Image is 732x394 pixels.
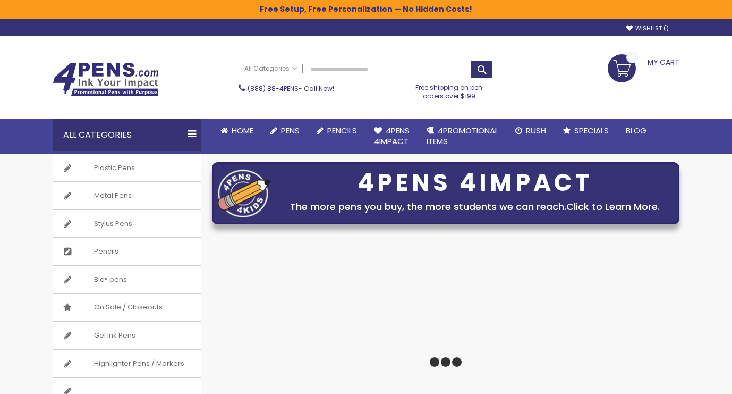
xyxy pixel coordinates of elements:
span: On Sale / Closeouts [83,294,173,321]
span: Pencils [327,125,357,136]
img: four_pen_logo.png [218,169,271,217]
a: Rush [507,119,555,142]
span: 4Pens 4impact [374,125,410,147]
span: Plastic Pens [83,154,146,182]
div: All Categories [53,119,201,151]
a: 4Pens4impact [365,119,418,154]
span: Stylus Pens [83,210,143,238]
span: 4PROMOTIONAL ITEMS [427,125,498,147]
a: Highlighter Pens / Markers [53,350,201,378]
a: Gel Ink Pens [53,322,201,349]
a: Metal Pens [53,182,201,209]
span: All Categories [244,64,297,73]
span: Rush [526,125,546,136]
img: 4Pens Custom Pens and Promotional Products [53,62,159,96]
span: - Call Now! [248,84,334,93]
span: Metal Pens [83,182,142,209]
div: 4PENS 4IMPACT [276,172,674,194]
a: Home [212,119,262,142]
a: On Sale / Closeouts [53,294,201,321]
span: Bic® pens [83,266,138,294]
a: (888) 88-4PENS [248,84,299,93]
a: Stylus Pens [53,210,201,238]
a: Pencils [308,119,365,142]
a: Plastic Pens [53,154,201,182]
span: Home [232,125,253,136]
a: Pencils [53,238,201,265]
div: Free shipping on pen orders over $199 [405,79,494,100]
div: The more pens you buy, the more students we can reach. [276,199,674,214]
span: Highlighter Pens / Markers [83,350,195,378]
a: Blog [617,119,655,142]
span: Specials [574,125,609,136]
a: All Categories [239,60,303,78]
a: Pens [262,119,308,142]
a: Wishlist [626,24,669,32]
span: Blog [626,125,646,136]
span: Gel Ink Pens [83,322,146,349]
span: Pens [281,125,300,136]
a: Bic® pens [53,266,201,294]
span: Pencils [83,238,129,265]
a: 4PROMOTIONALITEMS [418,119,507,154]
a: Specials [555,119,617,142]
a: Click to Learn More. [566,200,660,213]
